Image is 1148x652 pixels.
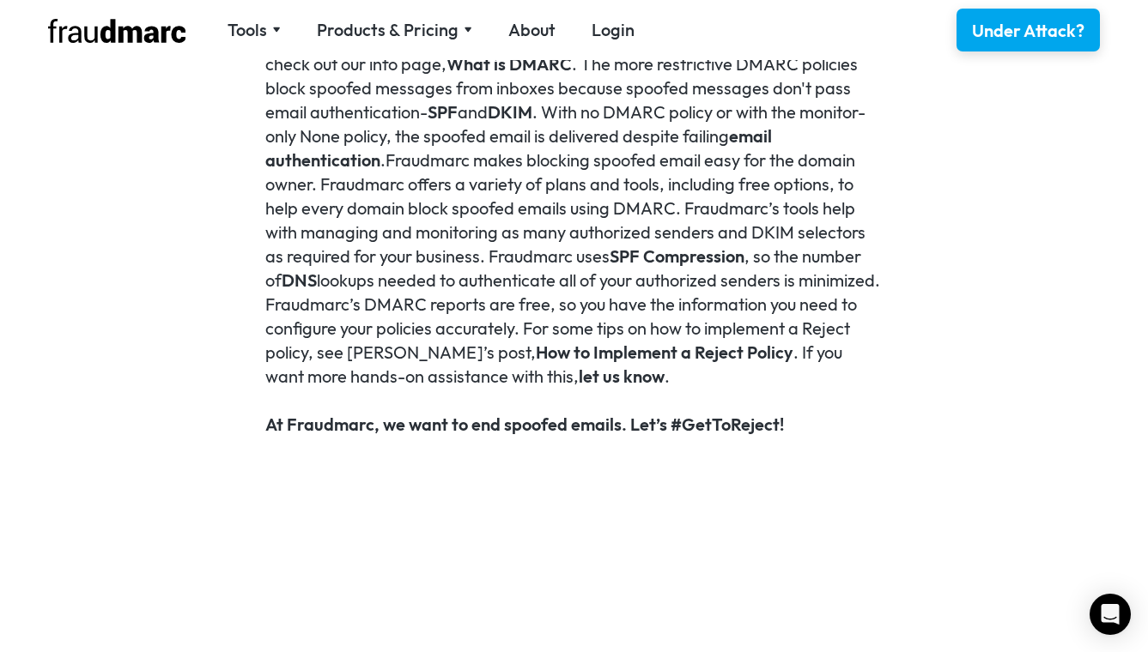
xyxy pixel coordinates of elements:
[536,341,793,363] a: How to Implement a Reject Policy
[228,18,281,42] div: Tools
[1090,594,1131,635] div: Open Intercom Messenger
[972,19,1084,43] div: Under Attack?
[428,101,458,123] a: SPF
[282,269,317,291] a: DNS
[265,4,883,389] p: A domain with a Quarantine or Reject policy can’t be so easily spoofed because DMARC works to sec...
[446,53,572,75] a: What is DMARC
[488,101,532,123] a: DKIM
[610,245,744,267] a: SPF Compression
[579,365,665,387] a: let us know
[317,18,459,42] div: Products & Pricing
[228,18,267,42] div: Tools
[508,18,556,42] a: About
[957,9,1100,51] a: Under Attack?
[265,413,883,437] h6: At Fraudmarc, we want to end spoofed emails. Let’s #GetToReject!
[592,18,635,42] a: Login
[317,18,472,42] div: Products & Pricing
